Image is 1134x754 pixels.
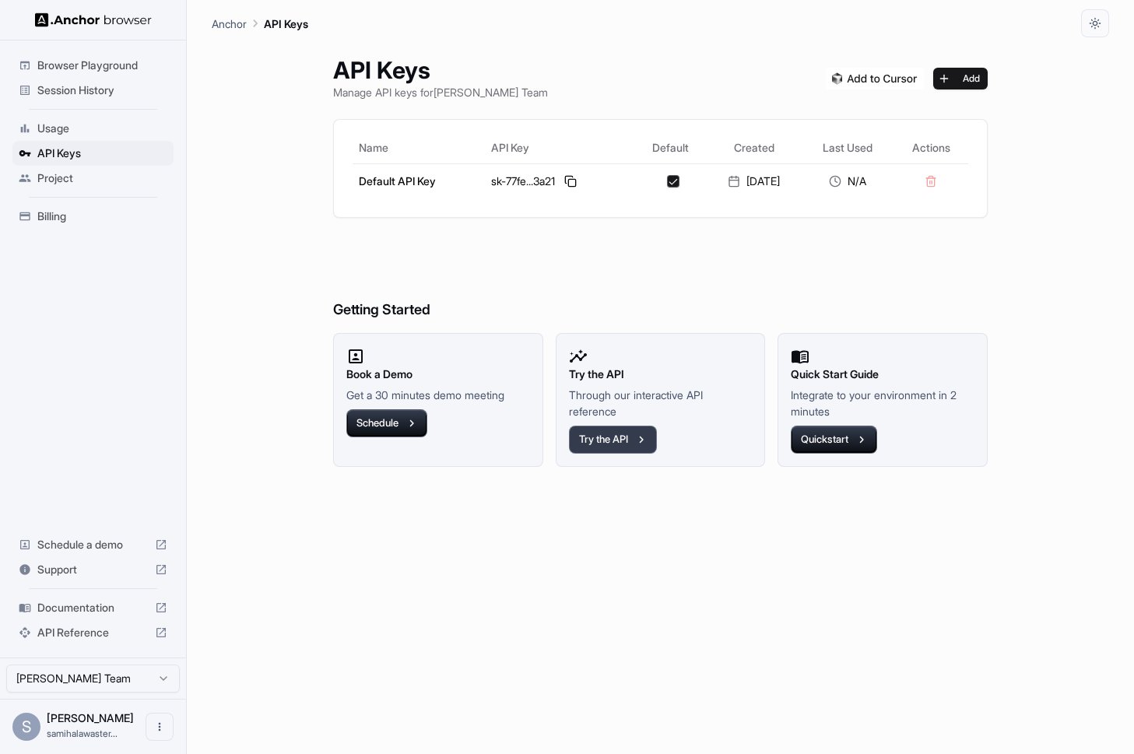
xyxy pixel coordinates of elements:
p: Through our interactive API reference [569,387,753,419]
div: N/A [808,174,887,189]
span: Documentation [37,600,149,615]
div: API Keys [12,141,174,166]
div: Billing [12,204,174,229]
button: Quickstart [791,426,877,454]
h1: API Keys [333,56,548,84]
span: Project [37,170,167,186]
div: API Reference [12,620,174,645]
span: Session History [37,82,167,98]
span: API Reference [37,625,149,640]
div: Project [12,166,174,191]
button: Copy API key [561,172,580,191]
span: Support [37,562,149,577]
button: Open menu [146,713,174,741]
p: Anchor [212,16,247,32]
p: Manage API keys for [PERSON_NAME] Team [333,84,548,100]
img: Anchor Logo [35,12,152,27]
td: Default API Key [353,163,485,198]
th: Created [707,132,802,163]
th: Name [353,132,485,163]
span: Sami Halawa [47,711,134,724]
button: Schedule [346,409,427,437]
th: Last Used [802,132,894,163]
img: Add anchorbrowser MCP server to Cursor [826,68,924,89]
th: Default [634,132,707,163]
div: Schedule a demo [12,532,174,557]
h6: Getting Started [333,237,988,321]
th: Actions [894,132,968,163]
h2: Quick Start Guide [791,366,974,383]
nav: breadcrumb [212,15,308,32]
th: API Key [485,132,634,163]
span: API Keys [37,146,167,161]
div: [DATE] [713,174,795,189]
span: Browser Playground [37,58,167,73]
span: Schedule a demo [37,537,149,552]
h2: Book a Demo [346,366,530,383]
span: Usage [37,121,167,136]
div: Documentation [12,595,174,620]
p: Integrate to your environment in 2 minutes [791,387,974,419]
p: API Keys [264,16,308,32]
h2: Try the API [569,366,753,383]
button: Try the API [569,426,657,454]
span: Billing [37,209,167,224]
div: Usage [12,116,174,141]
div: sk-77fe...3a21 [491,172,628,191]
div: S [12,713,40,741]
p: Get a 30 minutes demo meeting [346,387,530,403]
div: Session History [12,78,174,103]
span: samihalawaster@gmail.com [47,728,118,739]
button: Add [933,68,988,89]
div: Support [12,557,174,582]
div: Browser Playground [12,53,174,78]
